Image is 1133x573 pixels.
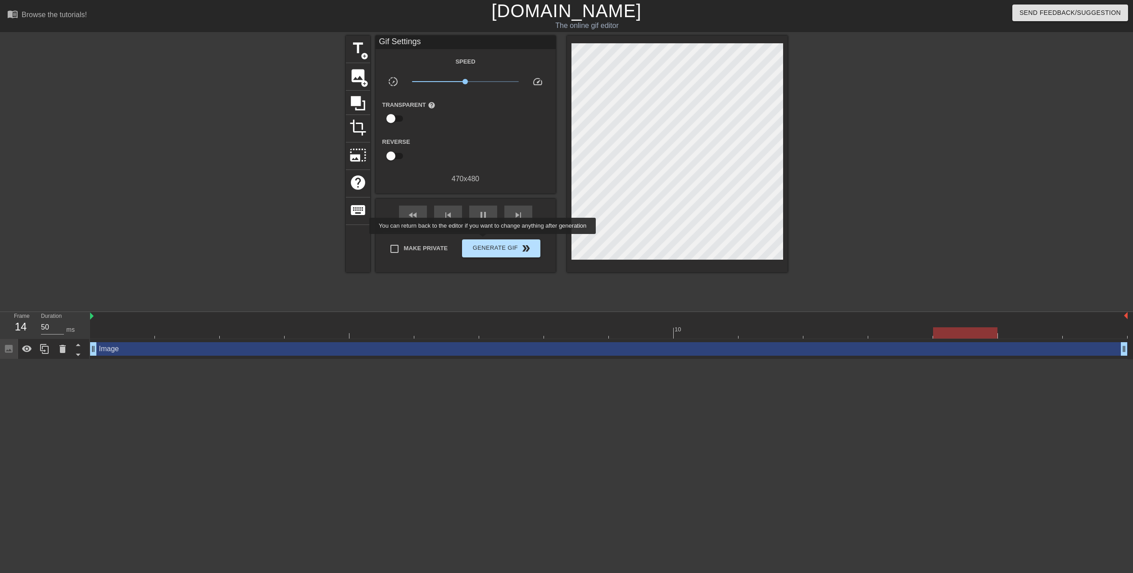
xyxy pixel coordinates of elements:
[349,147,367,164] span: photo_size_select_large
[376,174,556,184] div: 470 x 480
[1012,5,1128,21] button: Send Feedback/Suggestion
[455,57,475,66] label: Speed
[428,101,435,109] span: help
[349,174,367,191] span: help
[66,325,75,335] div: ms
[466,243,536,254] span: Generate Gif
[376,36,556,49] div: Gif Settings
[404,244,448,253] span: Make Private
[382,138,410,147] label: Reverse
[532,76,543,87] span: speed
[443,210,453,220] span: skip_previous
[41,314,62,319] label: Duration
[349,202,367,219] span: keyboard
[14,319,27,335] div: 14
[1124,312,1128,319] img: bound-end.png
[349,67,367,84] span: image
[462,239,540,257] button: Generate Gif
[1119,344,1128,353] span: drag_handle
[382,101,435,110] label: Transparent
[491,1,641,21] a: [DOMAIN_NAME]
[388,76,399,87] span: slow_motion_video
[1020,7,1121,18] span: Send Feedback/Suggestion
[521,243,531,254] span: double_arrow
[89,344,98,353] span: drag_handle
[382,20,792,31] div: The online gif editor
[478,210,489,220] span: pause
[675,325,683,334] div: 10
[22,11,87,18] div: Browse the tutorials!
[361,52,368,60] span: add_circle
[7,9,18,19] span: menu_book
[7,9,87,23] a: Browse the tutorials!
[349,119,367,136] span: crop
[513,210,524,220] span: skip_next
[408,210,418,220] span: fast_rewind
[349,40,367,57] span: title
[7,312,34,338] div: Frame
[361,80,368,87] span: add_circle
